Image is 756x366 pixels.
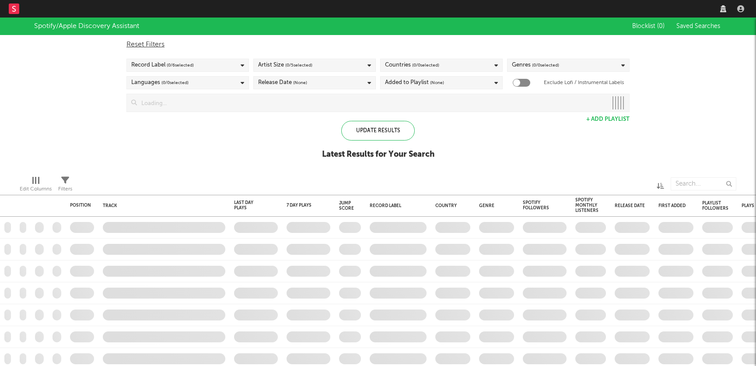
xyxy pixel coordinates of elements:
[370,203,422,208] div: Record Label
[479,203,510,208] div: Genre
[137,94,607,112] input: Loading...
[70,203,91,208] div: Position
[20,173,52,198] div: Edit Columns
[234,200,265,211] div: Last Day Plays
[339,201,354,211] div: Jump Score
[131,60,194,70] div: Record Label
[258,60,312,70] div: Artist Size
[512,60,559,70] div: Genres
[287,203,317,208] div: 7 Day Plays
[34,21,139,32] div: Spotify/Apple Discovery Assistant
[385,60,439,70] div: Countries
[385,77,444,88] div: Added to Playlist
[532,60,559,70] span: ( 0 / 0 selected)
[58,173,72,198] div: Filters
[671,177,736,190] input: Search...
[126,39,630,50] div: Reset Filters
[103,203,221,208] div: Track
[293,77,307,88] span: (None)
[412,60,439,70] span: ( 0 / 0 selected)
[657,23,665,29] span: ( 0 )
[167,60,194,70] span: ( 0 / 6 selected)
[285,60,312,70] span: ( 0 / 5 selected)
[131,77,189,88] div: Languages
[523,200,553,211] div: Spotify Followers
[658,203,689,208] div: First Added
[575,197,598,213] div: Spotify Monthly Listeners
[674,23,722,30] button: Saved Searches
[544,77,624,88] label: Exclude Lofi / Instrumental Labels
[58,184,72,194] div: Filters
[322,149,434,160] div: Latest Results for Your Search
[742,203,754,208] div: Plays
[20,184,52,194] div: Edit Columns
[161,77,189,88] span: ( 0 / 0 selected)
[676,23,722,29] span: Saved Searches
[586,116,630,122] button: + Add Playlist
[430,77,444,88] span: (None)
[615,203,645,208] div: Release Date
[702,201,728,211] div: Playlist Followers
[632,23,665,29] span: Blocklist
[435,203,466,208] div: Country
[258,77,307,88] div: Release Date
[341,121,415,141] div: Update Results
